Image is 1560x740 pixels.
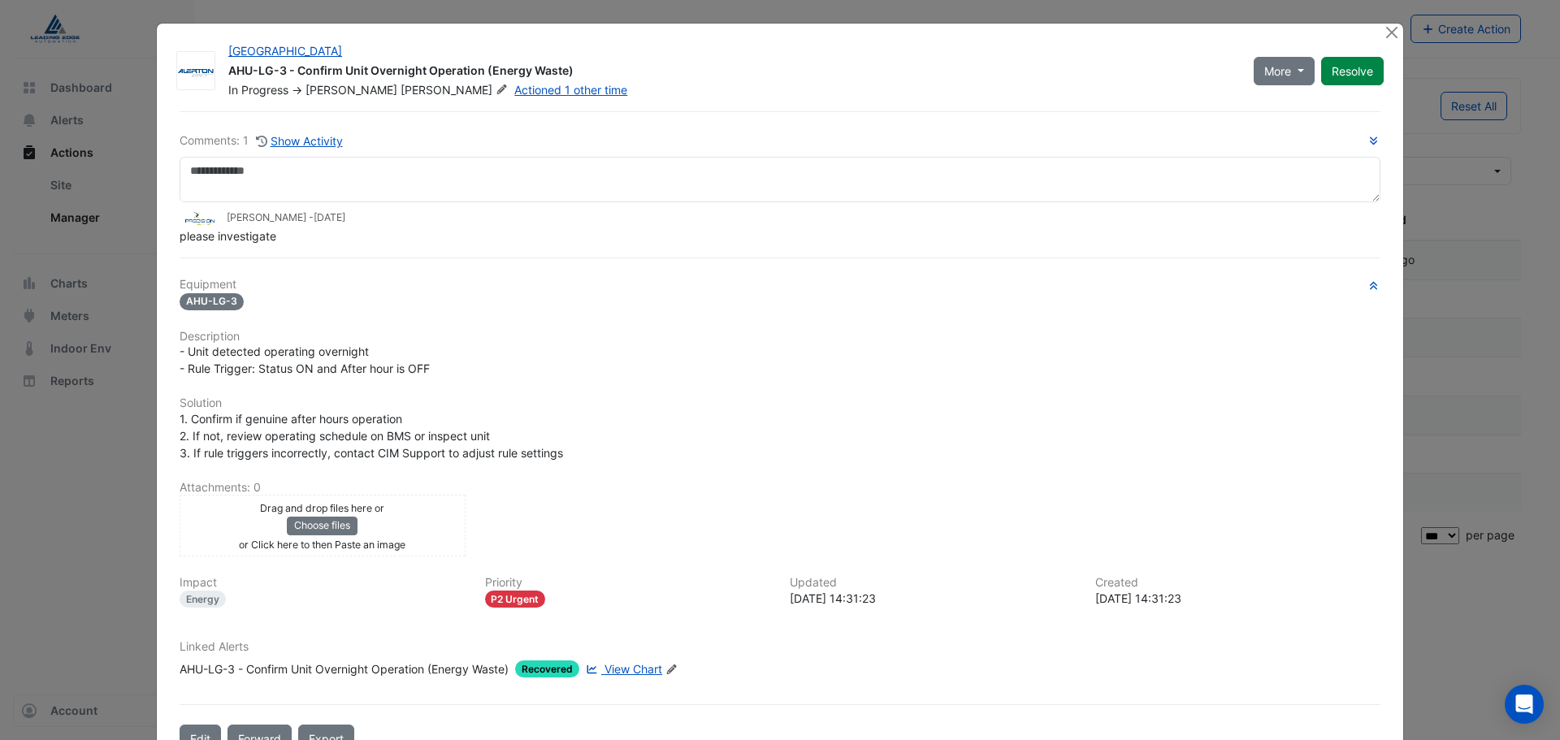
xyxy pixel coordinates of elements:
[228,44,342,58] a: [GEOGRAPHIC_DATA]
[180,132,344,150] div: Comments: 1
[180,278,1380,292] h6: Equipment
[292,83,302,97] span: ->
[1505,685,1544,724] div: Open Intercom Messenger
[180,412,563,460] span: 1. Confirm if genuine after hours operation 2. If not, review operating schedule on BMS or inspec...
[1095,576,1381,590] h6: Created
[180,344,430,375] span: - Unit detected operating overnight - Rule Trigger: Status ON and After hour is OFF
[401,82,511,98] span: [PERSON_NAME]
[180,576,466,590] h6: Impact
[287,517,357,534] button: Choose files
[1321,57,1384,85] button: Resolve
[180,640,1380,654] h6: Linked Alerts
[180,229,276,243] span: please investigate
[239,539,405,551] small: or Click here to then Paste an image
[180,293,244,310] span: AHU-LG-3
[228,63,1234,82] div: AHU-LG-3 - Confirm Unit Overnight Operation (Energy Waste)
[485,576,771,590] h6: Priority
[790,590,1076,607] div: [DATE] 14:31:23
[314,211,345,223] span: 2025-08-08 14:31:23
[515,660,579,677] span: Recovered
[177,63,214,80] img: Alerton
[228,83,288,97] span: In Progress
[604,662,662,676] span: View Chart
[227,210,345,225] small: [PERSON_NAME] -
[1264,63,1291,80] span: More
[180,660,509,677] div: AHU-LG-3 - Confirm Unit Overnight Operation (Energy Waste)
[1095,590,1381,607] div: [DATE] 14:31:23
[255,132,344,150] button: Show Activity
[514,83,627,97] a: Actioned 1 other time
[1383,24,1400,41] button: Close
[583,660,662,677] a: View Chart
[665,664,678,676] fa-icon: Edit Linked Alerts
[305,83,397,97] span: [PERSON_NAME]
[180,481,1380,495] h6: Attachments: 0
[790,576,1076,590] h6: Updated
[180,591,226,608] div: Energy
[485,591,546,608] div: P2 Urgent
[260,502,384,514] small: Drag and drop files here or
[180,330,1380,344] h6: Description
[1254,57,1315,85] button: More
[180,396,1380,410] h6: Solution
[180,210,220,227] img: Precision Group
